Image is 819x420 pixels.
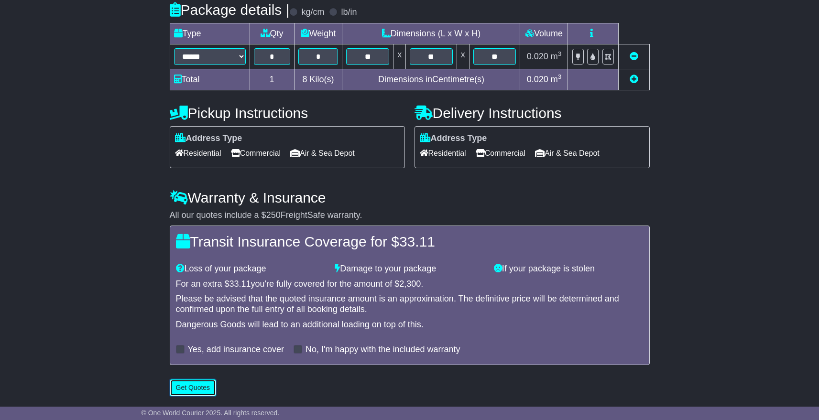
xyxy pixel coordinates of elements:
[170,105,405,121] h4: Pickup Instructions
[294,69,342,90] td: Kilo(s)
[520,23,568,44] td: Volume
[176,234,644,249] h4: Transit Insurance Coverage for $
[229,279,251,289] span: 33.11
[630,75,638,84] a: Add new item
[393,44,406,69] td: x
[558,50,562,57] sup: 3
[142,409,280,417] span: © One World Courier 2025. All rights reserved.
[535,146,600,161] span: Air & Sea Depot
[489,264,648,274] div: If your package is stolen
[171,264,330,274] div: Loss of your package
[342,23,520,44] td: Dimensions (L x W x H)
[250,69,294,90] td: 1
[558,73,562,80] sup: 3
[176,320,644,330] div: Dangerous Goods will lead to an additional loading on top of this.
[302,75,307,84] span: 8
[342,69,520,90] td: Dimensions in Centimetre(s)
[170,190,650,205] h4: Warranty & Insurance
[301,7,324,18] label: kg/cm
[170,2,290,18] h4: Package details |
[527,75,548,84] span: 0.020
[175,146,221,161] span: Residential
[266,210,281,220] span: 250
[170,210,650,221] div: All our quotes include a $ FreightSafe warranty.
[306,345,460,355] label: No, I'm happy with the included warranty
[170,379,217,396] button: Get Quotes
[188,345,284,355] label: Yes, add insurance cover
[250,23,294,44] td: Qty
[527,52,548,61] span: 0.020
[175,133,242,144] label: Address Type
[170,69,250,90] td: Total
[176,279,644,290] div: For an extra $ you're fully covered for the amount of $ .
[294,23,342,44] td: Weight
[290,146,355,161] span: Air & Sea Depot
[420,146,466,161] span: Residential
[231,146,281,161] span: Commercial
[330,264,489,274] div: Damage to your package
[399,279,421,289] span: 2,300
[551,52,562,61] span: m
[457,44,469,69] td: x
[420,133,487,144] label: Address Type
[170,23,250,44] td: Type
[415,105,650,121] h4: Delivery Instructions
[476,146,525,161] span: Commercial
[176,294,644,314] div: Please be advised that the quoted insurance amount is an approximation. The definitive price will...
[551,75,562,84] span: m
[399,234,435,249] span: 33.11
[630,52,638,61] a: Remove this item
[341,7,357,18] label: lb/in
